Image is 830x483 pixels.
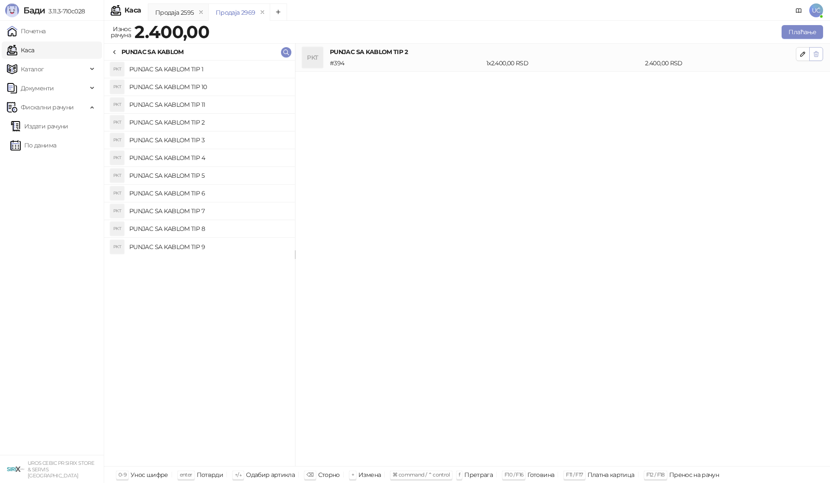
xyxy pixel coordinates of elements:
span: + [351,471,354,478]
div: Унос шифре [131,469,168,480]
h4: PUNJAC SA KABLOM TIP 3 [129,133,288,147]
div: Каса [124,7,141,14]
div: Потврди [197,469,223,480]
span: ↑/↓ [235,471,242,478]
div: PKT [110,98,124,112]
div: Пренос на рачун [669,469,719,480]
small: UROS CEBIC PR SIRIX STORE & SERVIS [GEOGRAPHIC_DATA] [28,460,94,479]
span: F12 / F18 [646,471,665,478]
a: Каса [7,42,34,59]
h4: PUNJAC SA KABLOM TIP 11 [129,98,288,112]
button: remove [195,9,207,16]
span: ⌘ command / ⌃ control [393,471,450,478]
div: PKT [110,169,124,182]
span: Документи [21,80,54,97]
div: PKT [110,222,124,236]
div: PKT [302,47,323,68]
div: PKT [110,240,124,254]
button: remove [257,9,268,16]
span: Фискални рачуни [21,99,73,116]
h4: PUNJAC SA KABLOM TIP 10 [129,80,288,94]
div: 1 x 2.400,00 RSD [485,58,643,68]
a: Издати рачуни [10,118,68,135]
h4: PUNJAC SA KABLOM TIP 9 [129,240,288,254]
div: Претрага [464,469,493,480]
h4: PUNJAC SA KABLOM TIP 5 [129,169,288,182]
img: 64x64-companyLogo-cb9a1907-c9b0-4601-bb5e-5084e694c383.png [7,461,24,478]
div: # 394 [328,58,485,68]
a: Почетна [7,22,46,40]
div: PKT [110,115,124,129]
span: 0-9 [118,471,126,478]
div: PKT [110,80,124,94]
div: grid [104,61,295,466]
div: Измена [358,469,381,480]
span: f [459,471,460,478]
h4: PUNJAC SA KABLOM TIP 7 [129,204,288,218]
span: F11 / F17 [566,471,583,478]
strong: 2.400,00 [134,21,209,42]
a: Документација [792,3,806,17]
div: Продаја 2969 [216,8,255,17]
button: Add tab [270,3,287,21]
a: По данима [10,137,56,154]
img: Logo [5,3,19,17]
div: PKT [110,204,124,218]
span: ⌫ [306,471,313,478]
h4: PUNJAC SA KABLOM TIP 2 [129,115,288,129]
div: Сторно [318,469,340,480]
h4: PUNJAC SA KABLOM TIP 4 [129,151,288,165]
div: Одабир артикла [246,469,295,480]
h4: PUNJAC SA KABLOM TIP 8 [129,222,288,236]
div: PUNJAC SA KABLOM [121,47,184,57]
span: Бади [23,5,45,16]
div: Износ рачуна [109,23,133,41]
div: Готовина [527,469,554,480]
span: 3.11.3-710c028 [45,7,85,15]
div: PKT [110,62,124,76]
span: F10 / F16 [504,471,523,478]
div: 2.400,00 RSD [643,58,798,68]
div: PKT [110,151,124,165]
button: Плаћање [782,25,823,39]
div: PKT [110,133,124,147]
span: Каталог [21,61,44,78]
span: UĆ [809,3,823,17]
div: Продаја 2595 [155,8,194,17]
h4: PUNJAC SA KABLOM TIP 1 [129,62,288,76]
h4: PUNJAC SA KABLOM TIP 2 [330,47,796,57]
h4: PUNJAC SA KABLOM TIP 6 [129,186,288,200]
div: PKT [110,186,124,200]
div: Платна картица [587,469,635,480]
span: enter [180,471,192,478]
